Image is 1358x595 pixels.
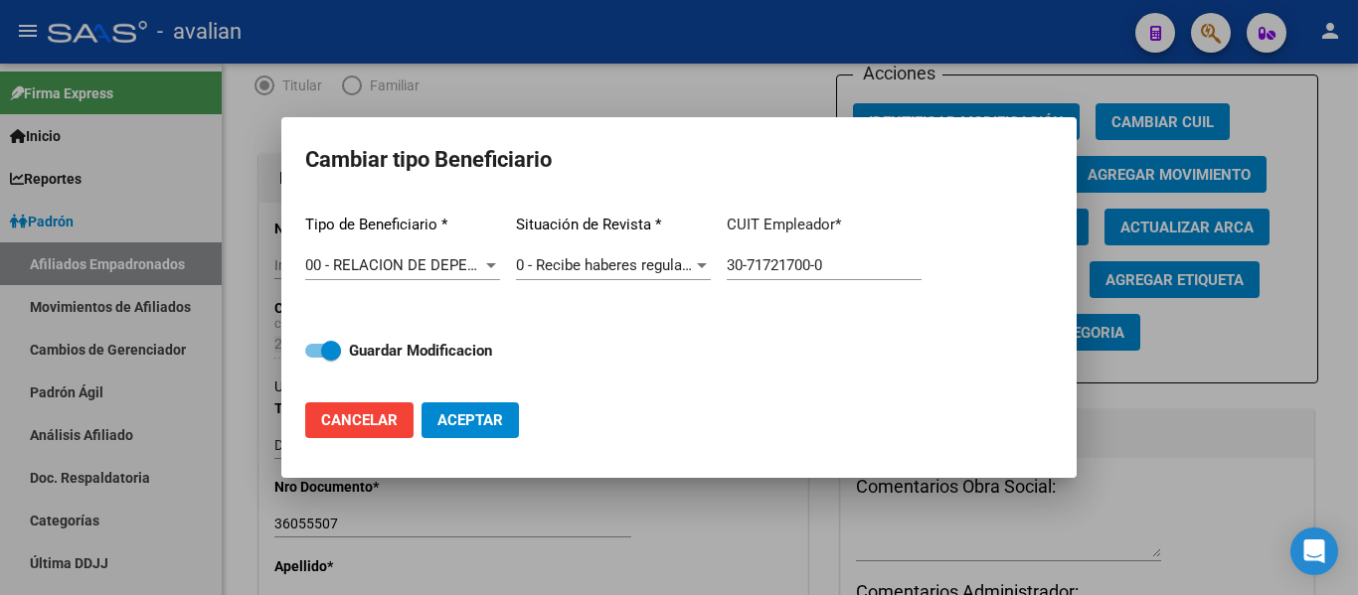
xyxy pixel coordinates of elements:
span: 00 - RELACION DE DEPENDENCIA [305,256,532,274]
button: Aceptar [422,402,519,438]
p: Situación de Revista * [516,214,711,236]
span: Cancelar [321,411,398,429]
span: Aceptar [437,411,503,429]
button: Cancelar [305,402,414,438]
p: CUIT Empleador [727,214,922,236]
strong: Guardar Modificacion [349,342,492,360]
div: Open Intercom Messenger [1290,527,1338,575]
span: 0 - Recibe haberes regularmente [516,256,729,274]
h2: Cambiar tipo Beneficiario [305,141,1053,179]
p: Tipo de Beneficiario * [305,214,500,236]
